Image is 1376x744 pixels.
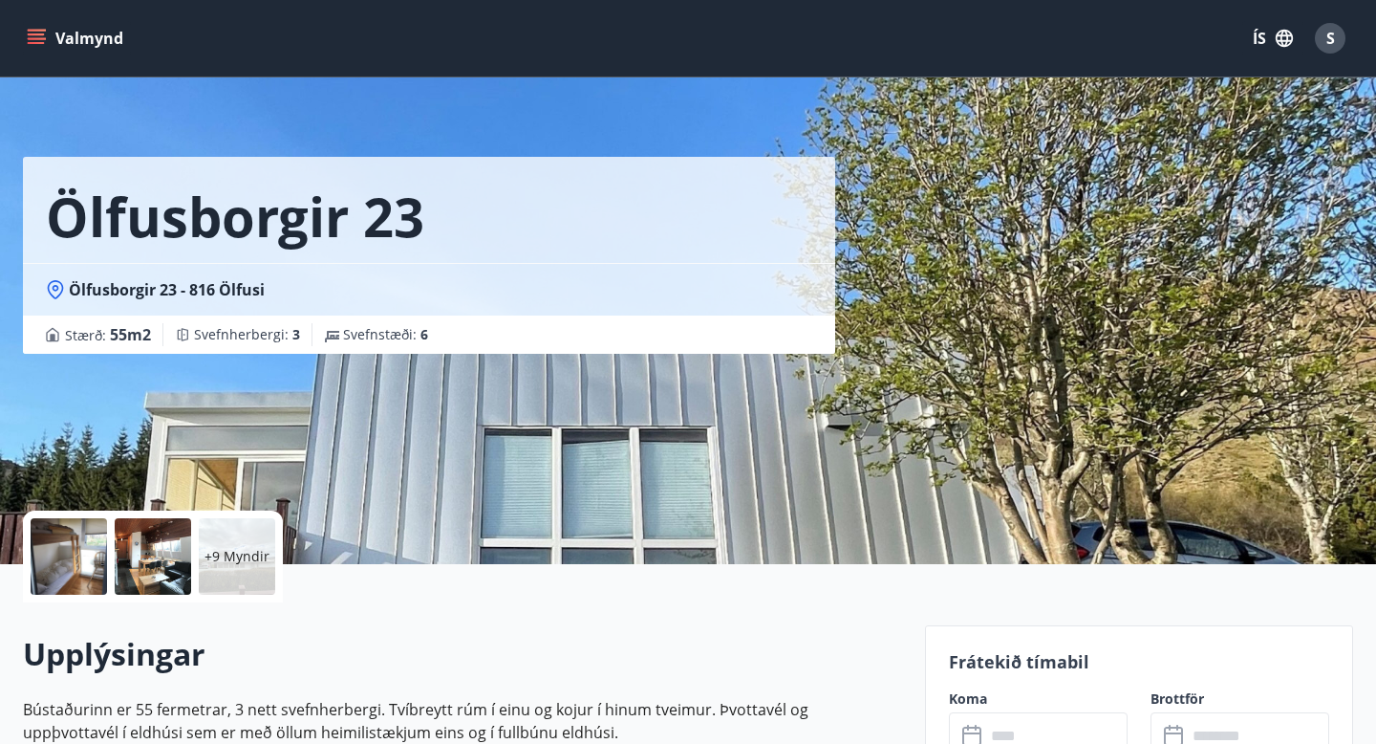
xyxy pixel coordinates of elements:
p: Frátekið tímabil [949,649,1329,674]
span: 6 [420,325,428,343]
p: +9 Myndir [204,547,269,566]
button: ÍS [1242,21,1303,55]
span: Ölfusborgir 23 - 816 Ölfusi [69,279,265,300]
h1: Ölfusborgir 23 [46,180,424,252]
span: Svefnstæði : [343,325,428,344]
span: Svefnherbergi : [194,325,300,344]
label: Brottför [1150,689,1329,709]
label: Koma [949,689,1128,709]
h2: Upplýsingar [23,633,902,675]
span: S [1326,28,1335,49]
span: 3 [292,325,300,343]
p: Bústaðurinn er 55 fermetrar, 3 nett svefnherbergi. Tvíbreytt rúm í einu og kojur í hinum tveimur.... [23,698,902,744]
span: Stærð : [65,323,151,346]
button: S [1307,15,1353,61]
span: 55 m2 [110,324,151,345]
button: menu [23,21,131,55]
